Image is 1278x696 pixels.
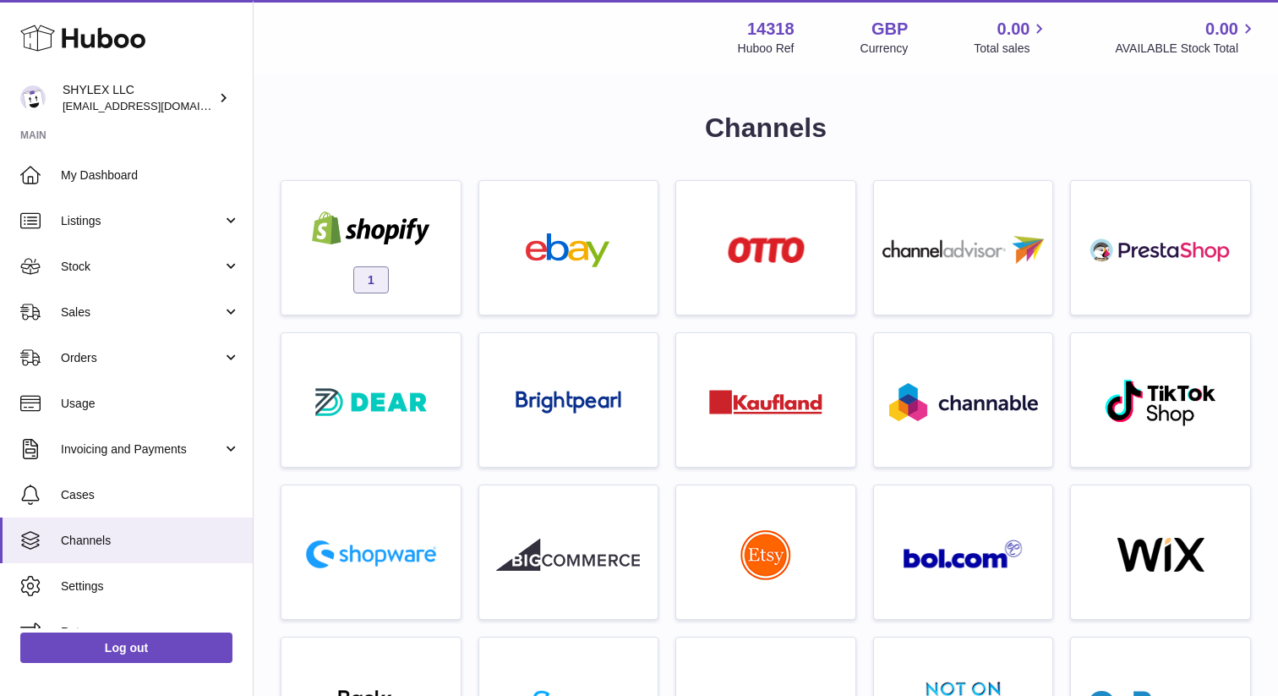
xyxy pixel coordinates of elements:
img: roseta-dear [310,383,432,421]
a: 0.00 Total sales [974,18,1049,57]
span: Settings [61,578,240,595]
strong: GBP [871,18,908,41]
img: roseta-channable [889,383,1038,421]
img: roseta-tiktokshop [1104,378,1218,427]
a: roseta-brightpearl [488,342,650,458]
a: roseta-dear [290,342,452,458]
span: Stock [61,259,222,275]
strong: 14318 [747,18,795,41]
div: SHYLEX LLC [63,82,215,114]
img: roseta-channel-advisor [882,236,1045,264]
a: roseta-channable [882,342,1045,458]
a: roseta-etsy [685,494,847,611]
span: Sales [61,304,222,321]
span: Cases [61,487,240,503]
span: AVAILABLE Stock Total [1115,41,1258,57]
span: Orders [61,350,222,366]
a: roseta-kaufland [685,342,847,458]
img: roseta-kaufland [709,390,822,414]
img: roseta-bigcommerce [496,538,640,572]
a: 0.00 AVAILABLE Stock Total [1115,18,1258,57]
div: Huboo Ref [738,41,795,57]
img: wix [1089,538,1232,572]
a: roseta-bigcommerce [488,494,650,611]
span: [EMAIL_ADDRESS][DOMAIN_NAME] [63,99,248,112]
h1: Channels [281,110,1251,146]
img: ebay [496,233,640,267]
span: Usage [61,396,240,412]
img: partenariats@shylex.fr [20,85,46,111]
span: 0.00 [1205,18,1238,41]
a: ebay [488,189,650,306]
a: Log out [20,633,232,663]
span: Returns [61,624,240,640]
span: 0.00 [997,18,1030,41]
a: shopify 1 [290,189,452,306]
img: roseta-brightpearl [516,391,621,414]
span: Invoicing and Payments [61,441,222,458]
span: Listings [61,213,222,229]
a: wix [1079,494,1242,611]
a: roseta-tiktokshop [1079,342,1242,458]
div: Currency [860,41,909,57]
img: roseta-otto [728,237,805,263]
span: Channels [61,533,240,549]
a: roseta-bol [882,494,1045,611]
img: roseta-shopware [299,534,443,575]
img: roseta-bol [904,540,1024,569]
img: shopify [299,211,443,245]
span: My Dashboard [61,167,240,184]
a: roseta-otto [685,189,847,306]
img: roseta-etsy [740,529,791,580]
span: 1 [353,266,389,293]
span: Total sales [974,41,1049,57]
a: roseta-prestashop [1079,189,1242,306]
a: roseta-channel-advisor [882,189,1045,306]
img: roseta-prestashop [1089,233,1232,267]
a: roseta-shopware [290,494,452,611]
